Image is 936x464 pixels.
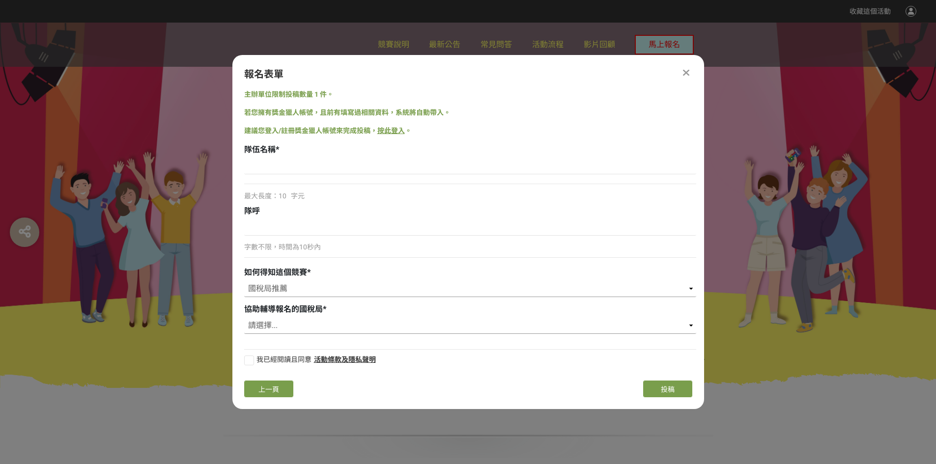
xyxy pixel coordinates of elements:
span: 隊伍名稱 [244,145,276,154]
span: 最新公告 [429,40,460,49]
span: 若您擁有獎金獵人帳號，且前有填寫過相關資料，系統將自動帶入。 [244,109,451,116]
span: 活動流程 [532,40,564,49]
span: 最大長度：10 字元 [244,192,305,200]
span: 如何得知這個競賽 [244,268,307,277]
span: 報名表單 [244,68,284,80]
a: 活動條款及隱私聲明 [314,355,376,363]
a: 最新公告 [429,23,460,67]
span: 上一頁 [258,385,279,393]
span: 我已經閱讀且同意 [256,355,312,363]
button: 上一頁 [244,381,293,397]
a: 按此登入 [377,127,405,135]
button: 馬上報名 [635,35,694,55]
span: 主辦單位限制投稿數量 1 件。 [244,90,334,98]
a: 常見問答 [481,23,512,67]
button: 投稿 [643,381,692,397]
span: 投稿 [661,385,675,393]
p: 字數不限，時間為10秒內 [244,242,696,252]
span: 協助輔導報名的國稅局 [244,304,323,314]
h1: 2025全國租稅達人爭霸賽 [223,388,714,411]
span: 影片回顧 [584,40,615,49]
a: 競賽說明 [378,23,409,67]
span: 馬上報名 [649,40,680,49]
span: 建議您登入/註冊獎金獵人帳號來完成投稿， [244,127,377,135]
span: 收藏這個活動 [850,7,891,15]
span: 常見問答 [481,40,512,49]
span: 隊呼 [244,206,260,216]
span: 競賽說明 [378,40,409,49]
span: 。 [405,127,412,135]
a: 影片回顧 [584,23,615,67]
a: 活動流程 [532,23,564,67]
